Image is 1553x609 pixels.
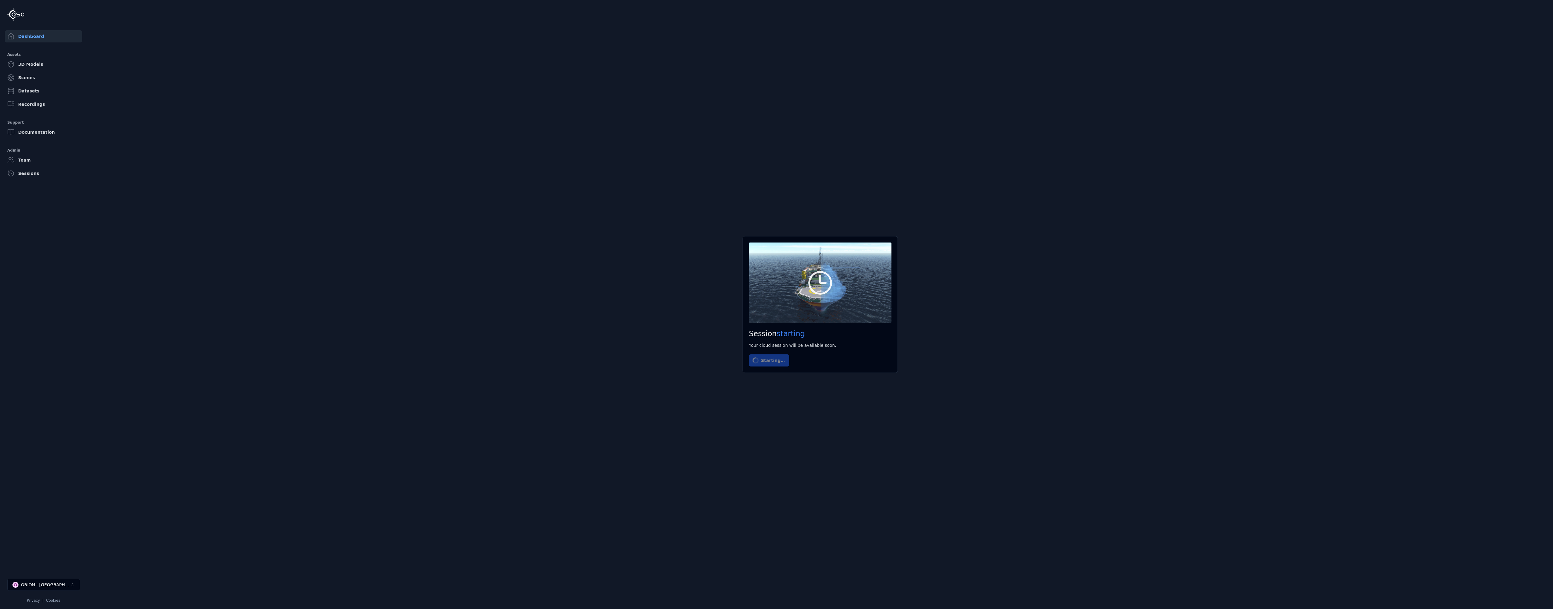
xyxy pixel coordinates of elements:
[7,147,80,154] div: Admin
[749,329,891,339] h2: Session
[749,354,789,366] button: Starting…
[5,58,82,70] a: 3D Models
[7,51,80,58] div: Assets
[5,85,82,97] a: Datasets
[7,119,80,126] div: Support
[46,598,60,603] a: Cookies
[749,342,891,348] div: Your cloud session will be available soon.
[777,330,805,338] span: starting
[5,30,82,42] a: Dashboard
[5,72,82,84] a: Scenes
[5,126,82,138] a: Documentation
[5,167,82,179] a: Sessions
[5,98,82,110] a: Recordings
[12,582,19,588] div: O
[7,8,24,21] img: Logo
[5,154,82,166] a: Team
[42,598,44,603] span: |
[7,579,80,591] button: Select a workspace
[27,598,40,603] a: Privacy
[21,582,70,588] div: ORION - [GEOGRAPHIC_DATA]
